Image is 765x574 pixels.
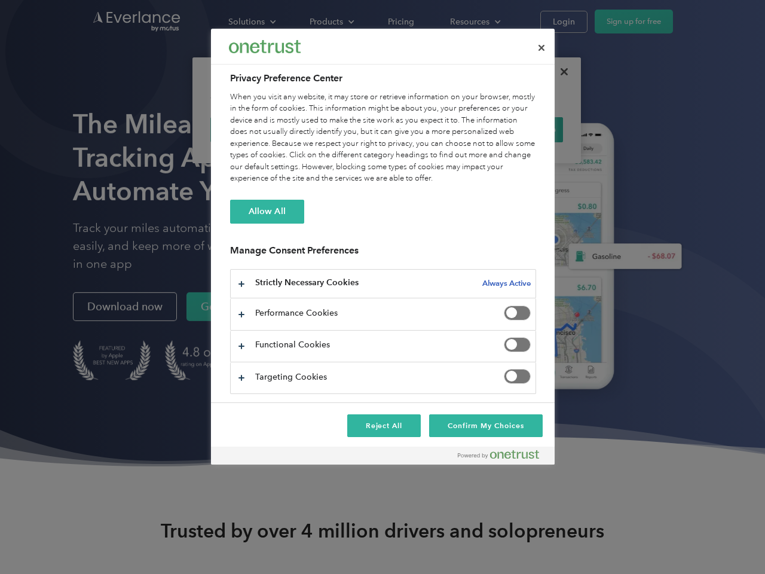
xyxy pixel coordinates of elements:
[429,414,542,437] button: Confirm My Choices
[230,245,536,263] h3: Manage Consent Preferences
[230,91,536,185] div: When you visit any website, it may store or retrieve information on your browser, mostly in the f...
[230,200,304,224] button: Allow All
[211,29,555,465] div: Preference center
[211,29,555,465] div: Privacy Preference Center
[230,71,536,86] h2: Privacy Preference Center
[229,40,301,53] img: Everlance
[229,35,301,59] div: Everlance
[347,414,421,437] button: Reject All
[458,450,549,465] a: Powered by OneTrust Opens in a new Tab
[528,35,555,61] button: Close
[458,450,539,459] img: Powered by OneTrust Opens in a new Tab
